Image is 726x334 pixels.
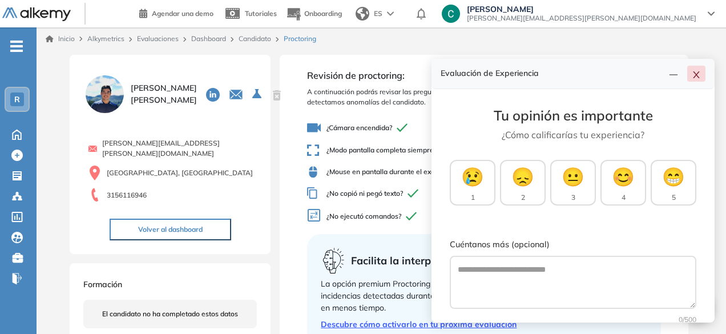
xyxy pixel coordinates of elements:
[450,239,696,251] label: Cuéntanos más (opcional)
[307,144,512,156] span: ¿Modo pantalla completa siempre activado?
[131,82,197,106] span: [PERSON_NAME] [PERSON_NAME]
[46,34,75,44] a: Inicio
[672,192,676,203] span: 5
[374,9,382,19] span: ES
[152,9,213,18] span: Agendar una demo
[450,160,495,206] button: 😢1
[450,107,696,124] h3: Tu opinión es importante
[307,87,512,107] span: A continuación podrás revisar las preguntas en la cuales detectamos anomalías del candidato.
[87,34,124,43] span: Alkymetrics
[471,192,475,203] span: 1
[307,187,512,199] span: ¿No copió ni pegó texto?
[511,163,534,190] span: 😞
[307,69,512,82] span: Revisión de proctoring:
[110,219,231,240] button: Volver al dashboard
[571,192,575,203] span: 3
[137,34,179,43] a: Evaluaciones
[687,66,705,82] button: close
[441,69,664,78] h4: Evaluación de Experiencia
[550,160,596,206] button: 😐3
[307,166,512,178] span: ¿Mouse en pantalla durante el examen?
[245,9,277,18] span: Tutoriales
[107,168,253,178] span: [GEOGRAPHIC_DATA], [GEOGRAPHIC_DATA]
[83,279,122,289] span: Formación
[467,5,696,14] span: [PERSON_NAME]
[622,192,626,203] span: 4
[239,34,271,43] a: Candidato
[83,73,126,115] img: PROFILE_MENU_LOGO_USER
[2,7,71,22] img: Logo
[664,66,683,82] button: line
[107,190,147,200] span: 3156116946
[600,160,646,206] button: 😊4
[321,319,647,331] a: Descubre cómo activarlo en tu próxima evaluación
[651,160,696,206] button: 😁5
[351,253,630,268] span: Facilita la interpretación de resultados con Proctoring AI
[304,9,342,18] span: Onboarding
[562,163,584,190] span: 😐
[467,14,696,23] span: [PERSON_NAME][EMAIL_ADDRESS][PERSON_NAME][DOMAIN_NAME]
[669,70,678,79] span: line
[387,11,394,16] img: arrow
[307,121,512,135] span: ¿Cámara encendida?
[612,163,635,190] span: 😊
[139,6,213,19] a: Agendar una demo
[286,2,342,26] button: Onboarding
[356,7,369,21] img: world
[692,70,701,79] span: close
[284,34,316,44] span: Proctoring
[450,315,696,325] div: 0 /500
[662,163,685,190] span: 😁
[14,95,20,104] span: R
[191,34,226,43] a: Dashboard
[307,208,512,225] span: ¿No ejecutó comandos?
[10,45,23,47] i: -
[450,128,696,142] p: ¿Cómo calificarías tu experiencia?
[102,309,238,319] span: El candidato no ha completado estos datos
[500,160,546,206] button: 😞2
[461,163,484,190] span: 😢
[102,138,257,159] span: [PERSON_NAME][EMAIL_ADDRESS][PERSON_NAME][DOMAIN_NAME]
[248,84,268,104] button: Seleccione la evaluación activa
[321,278,647,314] div: La opción premium Proctoring AI te permitirá interpretar automáticamente aquellas incidencias det...
[521,192,525,203] span: 2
